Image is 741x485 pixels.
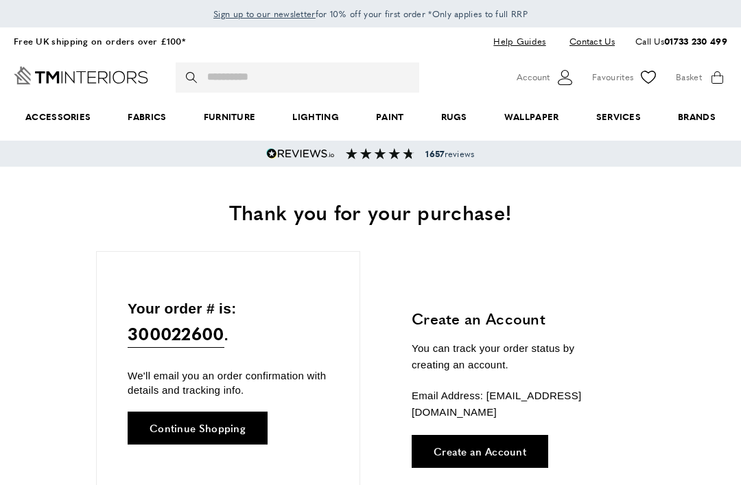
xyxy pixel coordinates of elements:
[434,446,526,456] span: Create an Account
[592,70,633,84] span: Favourites
[517,67,575,88] button: Customer Account
[357,96,423,138] a: Paint
[483,32,556,51] a: Help Guides
[517,70,550,84] span: Account
[486,96,578,138] a: Wallpaper
[128,320,224,348] span: 300022600
[412,388,614,421] p: Email Address: [EMAIL_ADDRESS][DOMAIN_NAME]
[266,148,335,159] img: Reviews.io 5 stars
[7,96,109,138] span: Accessories
[412,340,614,373] p: You can track your order status by creating an account.
[412,308,614,329] h3: Create an Account
[274,96,357,138] a: Lighting
[664,34,727,47] a: 01733 230 499
[659,96,734,138] a: Brands
[229,197,512,226] span: Thank you for your purchase!
[425,147,444,160] strong: 1657
[128,297,329,348] p: Your order # is: .
[412,435,548,468] a: Create an Account
[14,34,185,47] a: Free UK shipping on orders over £100*
[213,7,316,21] a: Sign up to our newsletter
[128,368,329,397] p: We'll email you an order confirmation with details and tracking info.
[425,148,474,159] span: reviews
[185,96,274,138] a: Furniture
[592,67,659,88] a: Favourites
[559,32,615,51] a: Contact Us
[213,8,528,20] span: for 10% off your first order *Only applies to full RRP
[109,96,185,138] a: Fabrics
[150,423,246,433] span: Continue Shopping
[186,62,200,93] button: Search
[578,96,660,138] a: Services
[14,67,148,84] a: Go to Home page
[128,412,268,445] a: Continue Shopping
[635,34,727,49] p: Call Us
[346,148,414,159] img: Reviews section
[423,96,486,138] a: Rugs
[213,8,316,20] span: Sign up to our newsletter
